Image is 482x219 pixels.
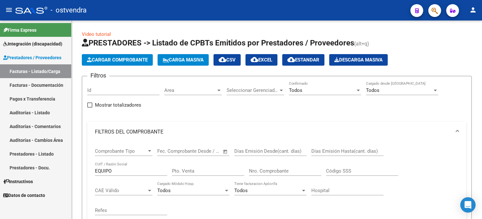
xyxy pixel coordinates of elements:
span: (alt+q) [354,41,369,47]
a: Video tutorial [82,31,111,37]
span: Estandar [287,57,319,63]
mat-icon: cloud_download [219,56,226,63]
button: CSV [214,54,241,66]
button: Carga Masiva [158,54,209,66]
mat-icon: cloud_download [287,56,295,63]
input: End date [184,148,215,154]
button: Open calendar [222,148,229,155]
span: Todos [289,87,302,93]
span: Todos [366,87,379,93]
h3: Filtros [87,71,109,80]
span: Seleccionar Gerenciador [227,87,278,93]
mat-icon: person [469,6,477,14]
mat-icon: menu [5,6,13,14]
span: Todos [157,188,171,193]
span: Carga Masiva [163,57,204,63]
span: PRESTADORES -> Listado de CPBTs Emitidos por Prestadores / Proveedores [82,38,354,47]
span: Datos de contacto [3,192,45,199]
span: Cargar Comprobante [87,57,148,63]
span: CSV [219,57,236,63]
mat-icon: cloud_download [251,56,258,63]
span: Instructivos [3,178,33,185]
app-download-masive: Descarga masiva de comprobantes (adjuntos) [329,54,388,66]
div: Open Intercom Messenger [460,197,476,213]
span: Descarga Masiva [334,57,383,63]
mat-panel-title: FILTROS DEL COMPROBANTE [95,128,451,135]
span: Mostrar totalizadores [95,101,141,109]
span: Comprobante Tipo [95,148,147,154]
span: Prestadores / Proveedores [3,54,61,61]
span: Area [164,87,216,93]
span: Integración (discapacidad) [3,40,62,47]
span: EXCEL [251,57,272,63]
span: Todos [234,188,248,193]
button: EXCEL [245,54,277,66]
button: Descarga Masiva [329,54,388,66]
input: Start date [157,148,178,154]
button: Cargar Comprobante [82,54,153,66]
mat-expansion-panel-header: FILTROS DEL COMPROBANTE [87,122,466,142]
span: Firma Express [3,27,36,34]
button: Estandar [282,54,324,66]
span: - ostvendra [51,3,87,17]
span: CAE Válido [95,188,147,193]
